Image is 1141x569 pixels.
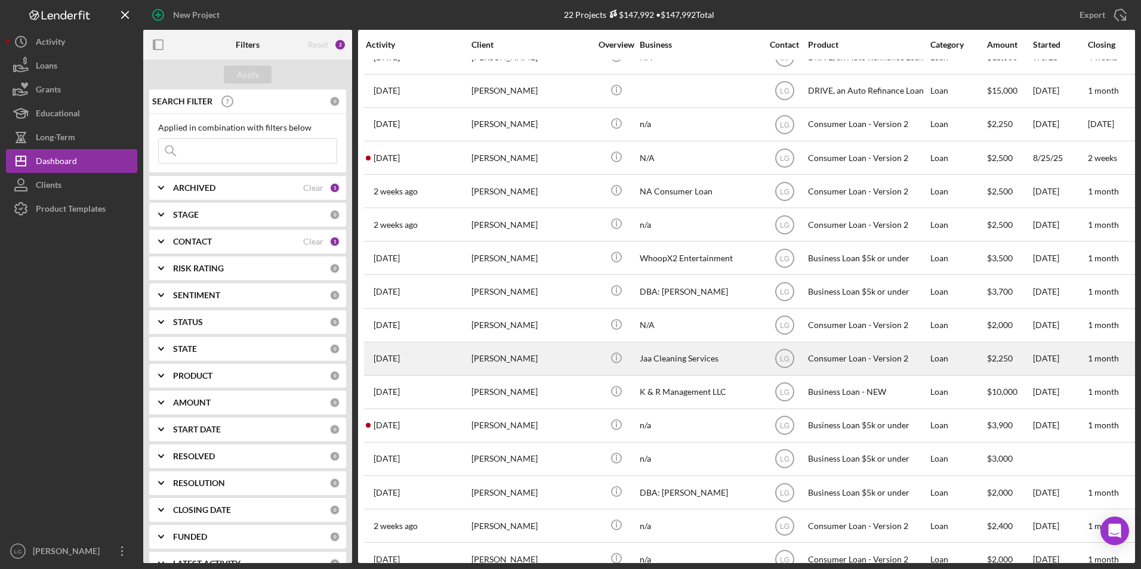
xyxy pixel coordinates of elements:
[224,66,272,84] button: Apply
[329,236,340,247] div: 1
[987,353,1013,363] span: $2,250
[930,209,986,240] div: Loan
[471,209,591,240] div: [PERSON_NAME]
[36,54,57,81] div: Loans
[374,354,400,363] time: 2025-09-19 16:23
[237,66,259,84] div: Apply
[808,276,927,307] div: Business Loan $5k or under
[779,455,789,463] text: LG
[173,183,215,193] b: ARCHIVED
[374,187,418,196] time: 2025-09-10 20:20
[1088,487,1119,497] time: 1 month
[779,254,789,262] text: LG
[1088,286,1119,296] time: 1 month
[930,175,986,207] div: Loan
[808,310,927,341] div: Consumer Loan - Version 2
[640,343,759,375] div: Jaa Cleaning Services
[930,75,986,107] div: Loan
[471,276,591,307] div: [PERSON_NAME]
[930,109,986,140] div: Loan
[1033,40,1087,50] div: Started
[471,242,591,274] div: [PERSON_NAME]
[308,40,328,50] div: Reset
[374,387,400,397] time: 2025-09-12 15:29
[987,554,1013,564] span: $2,000
[471,142,591,174] div: [PERSON_NAME]
[930,510,986,542] div: Loan
[173,344,197,354] b: STATE
[762,40,807,50] div: Contact
[6,125,137,149] button: Long-Term
[1033,75,1087,107] div: [DATE]
[14,548,22,555] text: LG
[564,10,714,20] div: 22 Projects • $147,992 Total
[173,264,224,273] b: RISK RATING
[1088,554,1119,564] time: 1 month
[173,290,220,300] b: SENTIMENT
[930,142,986,174] div: Loan
[930,410,986,441] div: Loan
[329,209,340,220] div: 0
[779,522,789,530] text: LG
[779,388,789,397] text: LG
[6,197,137,221] button: Product Templates
[6,149,137,173] button: Dashboard
[329,317,340,327] div: 0
[173,210,199,219] b: STAGE
[36,197,106,224] div: Product Templates
[930,343,986,375] div: Loan
[779,54,789,62] text: LG
[36,125,75,152] div: Long-Term
[374,521,418,531] time: 2025-09-10 22:48
[930,376,986,408] div: Loan
[374,287,400,296] time: 2025-09-18 20:12
[1033,109,1087,140] div: [DATE]
[987,286,1013,296] span: $3,700
[808,175,927,207] div: Consumer Loan - Version 2
[329,344,340,354] div: 0
[779,120,789,129] text: LG
[6,173,137,197] a: Clients
[329,263,340,274] div: 0
[374,555,400,564] time: 2025-09-15 15:07
[987,85,1017,95] span: $15,000
[1033,376,1087,408] div: [DATE]
[1033,477,1087,508] div: [DATE]
[36,149,77,176] div: Dashboard
[808,343,927,375] div: Consumer Loan - Version 2
[1088,521,1119,531] time: 1 month
[808,109,927,140] div: Consumer Loan - Version 2
[1033,510,1087,542] div: [DATE]
[808,410,927,441] div: Business Loan $5k or under
[1088,85,1119,95] time: 1 month
[303,183,323,193] div: Clear
[594,40,639,50] div: Overview
[471,376,591,408] div: [PERSON_NAME]
[374,220,418,230] time: 2025-09-10 17:38
[987,420,1013,430] span: $3,900
[173,532,207,542] b: FUNDED
[808,510,927,542] div: Consumer Loan - Version 2
[173,3,220,27] div: New Project
[471,477,591,508] div: [PERSON_NAME]
[640,443,759,475] div: n/a
[640,142,759,174] div: N/A
[640,109,759,140] div: n/a
[808,142,927,174] div: Consumer Loan - Version 2
[987,386,1017,397] span: $10,000
[236,40,260,50] b: Filters
[158,123,337,132] div: Applied in combination with filters below
[808,40,927,50] div: Product
[1033,209,1087,240] div: [DATE]
[471,443,591,475] div: [PERSON_NAME]
[471,109,591,140] div: [PERSON_NAME]
[987,119,1013,129] span: $2,250
[329,183,340,193] div: 1
[808,75,927,107] div: DRIVE, an Auto Refinance Loan
[987,153,1013,163] span: $2,500
[930,310,986,341] div: Loan
[173,478,225,488] b: RESOLUTION
[640,310,759,341] div: N/A
[6,78,137,101] a: Grants
[374,488,400,497] time: 2025-09-18 22:57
